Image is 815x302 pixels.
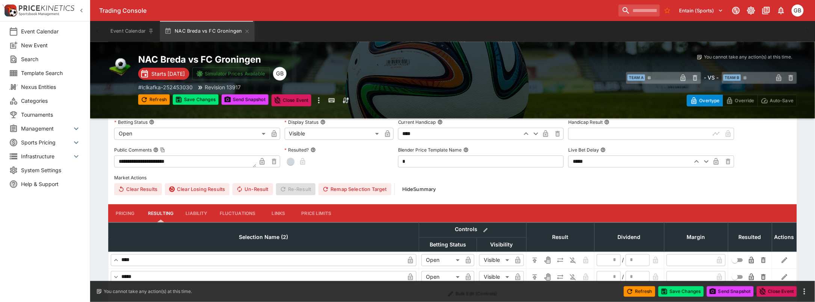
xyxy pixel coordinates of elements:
[661,5,673,17] button: No Bookmarks
[114,172,791,183] label: Market Actions
[622,273,624,281] div: /
[421,240,474,249] span: Betting Status
[704,74,719,82] h6: - VS -
[419,223,527,237] th: Controls
[160,147,165,153] button: Copy To Clipboard
[595,223,664,252] th: Dividend
[527,223,595,252] th: Result
[19,5,74,11] img: PriceKinetics
[704,54,792,61] p: You cannot take any action(s) at this time.
[479,271,512,283] div: Visible
[438,120,443,125] button: Current Handicap
[320,120,326,125] button: Display Status
[21,69,81,77] span: Template Search
[138,84,193,92] p: Copy To Clipboard
[21,41,81,49] span: New Event
[138,95,170,105] button: Refresh
[542,271,554,283] button: Void
[273,67,287,81] div: Gareth Brown
[153,147,158,153] button: Public CommentsCopy To Clipboard
[758,95,797,107] button: Auto-Save
[398,183,441,195] button: HideSummary
[772,223,797,252] th: Actions
[601,147,606,153] button: Live Bet Delay
[567,254,579,266] button: Eliminated In Play
[272,95,312,107] button: Close Event
[21,97,81,105] span: Categories
[675,5,728,17] button: Select Tenant
[114,147,152,153] p: Public Comments
[99,7,616,15] div: Trading Console
[21,166,81,174] span: System Settings
[723,95,758,107] button: Override
[624,286,655,297] button: Refresh
[108,204,142,222] button: Pricing
[567,271,579,283] button: Eliminated In Play
[398,119,436,126] p: Current Handicap
[21,83,81,91] span: Nexus Entities
[104,288,192,295] p: You cannot take any action(s) at this time.
[554,271,566,283] button: Push
[728,223,772,252] th: Resulted
[542,254,554,266] button: Void
[707,286,754,297] button: Send Snapshot
[149,120,154,125] button: Betting Status
[729,4,743,17] button: Connected to PK
[106,21,158,42] button: Event Calendar
[285,119,319,126] p: Display Status
[173,95,219,105] button: Save Changes
[619,5,660,17] input: search
[789,2,806,19] button: Gareth Brown
[231,233,297,242] span: Selection Name (2)
[757,286,797,297] button: Close Event
[318,183,391,195] button: Remap Selection Target
[699,97,720,105] p: Overtype
[21,55,81,63] span: Search
[114,183,162,195] button: Clear Results
[262,204,296,222] button: Links
[398,147,462,153] p: Blender Price Template Name
[276,183,315,195] span: Re-Result
[21,111,81,119] span: Tournaments
[463,147,469,153] button: Blender Price Template Name
[285,128,382,140] div: Visible
[479,254,512,266] div: Visible
[19,12,59,16] img: Sportsbook Management
[723,75,741,81] span: Team B
[21,138,72,146] span: Sports Pricing
[568,147,599,153] p: Live Bet Delay
[21,180,81,188] span: Help & Support
[481,225,491,235] button: Bulk edit
[285,147,309,153] p: Resulted?
[529,254,541,266] button: H/C
[192,68,270,80] button: Simulator Prices Available
[222,95,269,105] button: Send Snapshot
[604,120,610,125] button: Handicap Result
[21,27,81,35] span: Event Calendar
[687,95,797,107] div: Start From
[421,254,462,266] div: Open
[21,152,72,160] span: Infrastructure
[160,21,255,42] button: NAC Breda vs FC Groningen
[138,54,468,66] h2: Copy To Clipboard
[421,271,462,283] div: Open
[529,271,541,283] button: H/C
[2,3,17,18] img: PriceKinetics Logo
[800,287,809,296] button: more
[142,204,180,222] button: Resulting
[114,119,148,126] p: Betting Status
[311,147,316,153] button: Resulted?
[622,256,624,264] div: /
[482,240,521,249] span: Visibility
[232,183,273,195] button: Un-Result
[108,54,132,78] img: soccer.png
[744,4,758,17] button: Toggle light/dark mode
[21,125,72,132] span: Management
[664,223,728,252] th: Margin
[628,75,645,81] span: Team A
[205,84,241,92] p: Revision 13917
[792,5,804,17] div: Gareth Brown
[687,95,723,107] button: Overtype
[114,128,268,140] div: Open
